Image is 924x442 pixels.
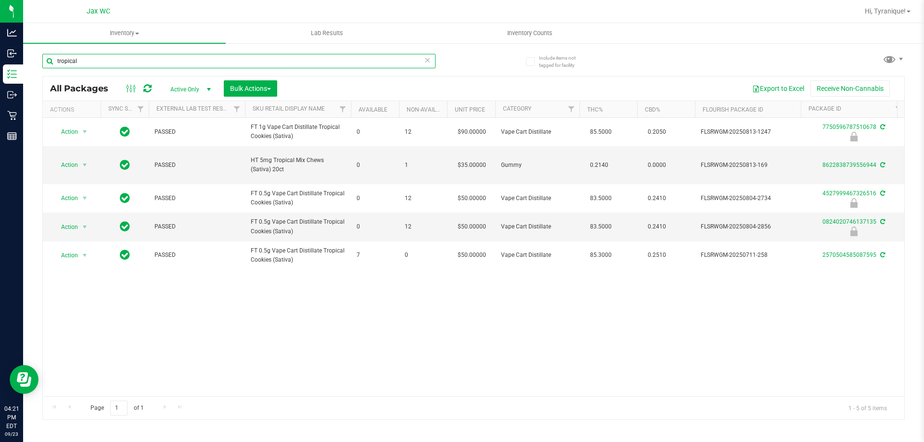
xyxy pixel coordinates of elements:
[357,194,393,203] span: 0
[251,217,345,236] span: FT 0.5g Vape Cart Distillate Tropical Cookies (Sativa)
[229,101,245,117] a: Filter
[453,191,491,205] span: $50.00000
[453,220,491,234] span: $50.00000
[501,222,574,231] span: Vape Cart Distillate
[879,190,885,197] span: Sync from Compliance System
[224,80,277,97] button: Bulk Actions
[585,248,616,262] span: 85.3000
[251,246,345,265] span: FT 0.5g Vape Cart Distillate Tropical Cookies (Sativa)
[357,222,393,231] span: 0
[701,161,795,170] span: FLSRWGM-20250813-169
[879,218,885,225] span: Sync from Compliance System
[501,161,574,170] span: Gummy
[424,54,431,66] span: Clear
[643,125,671,139] span: 0.2050
[585,191,616,205] span: 83.5000
[501,127,574,137] span: Vape Cart Distillate
[253,105,325,112] a: Sku Retail Display Name
[822,190,876,197] a: 4527999467326516
[154,194,239,203] span: PASSED
[501,251,574,260] span: Vape Cart Distillate
[799,132,908,141] div: Newly Received
[110,401,128,416] input: 1
[108,105,145,112] a: Sync Status
[879,124,885,130] span: Sync from Compliance System
[405,251,441,260] span: 0
[407,106,449,113] a: Non-Available
[52,125,78,139] span: Action
[52,158,78,172] span: Action
[539,54,587,69] span: Include items not tagged for facility
[822,252,876,258] a: 2570504585087595
[359,106,387,113] a: Available
[865,7,906,15] span: Hi, Tyranique!
[453,125,491,139] span: $90.00000
[298,29,356,38] span: Lab Results
[120,191,130,205] span: In Sync
[154,251,239,260] span: PASSED
[230,85,271,92] span: Bulk Actions
[808,105,841,112] a: Package ID
[405,161,441,170] span: 1
[701,127,795,137] span: FLSRWGM-20250813-1247
[79,191,91,205] span: select
[643,158,671,172] span: 0.0000
[879,162,885,168] span: Sync from Compliance System
[501,194,574,203] span: Vape Cart Distillate
[120,220,130,233] span: In Sync
[154,127,239,137] span: PASSED
[87,7,110,15] span: Jax WC
[503,105,531,112] a: Category
[52,220,78,234] span: Action
[50,106,97,113] div: Actions
[643,248,671,262] span: 0.2510
[42,54,436,68] input: Search Package ID, Item Name, SKU, Lot or Part Number...
[4,430,19,438] p: 09/23
[585,158,613,172] span: 0.2140
[7,90,17,100] inline-svg: Outbound
[251,123,345,141] span: FT 1g Vape Cart Distillate Tropical Cookies (Sativa)
[7,49,17,58] inline-svg: Inbound
[405,222,441,231] span: 12
[822,124,876,130] a: 7750596787510678
[701,194,795,203] span: FLSRWGM-20250804-2734
[879,252,885,258] span: Sync from Compliance System
[587,106,603,113] a: THC%
[226,23,428,43] a: Lab Results
[120,248,130,262] span: In Sync
[7,69,17,79] inline-svg: Inventory
[455,106,485,113] a: Unit Price
[891,101,907,117] a: Filter
[7,111,17,120] inline-svg: Retail
[799,198,908,208] div: Newly Received
[7,131,17,141] inline-svg: Reports
[82,401,152,416] span: Page of 1
[79,249,91,262] span: select
[822,218,876,225] a: 0824020746137135
[703,106,763,113] a: Flourish Package ID
[494,29,565,38] span: Inventory Counts
[251,189,345,207] span: FT 0.5g Vape Cart Distillate Tropical Cookies (Sativa)
[746,80,810,97] button: Export to Excel
[7,28,17,38] inline-svg: Analytics
[585,125,616,139] span: 85.5000
[841,401,895,415] span: 1 - 5 of 5 items
[154,161,239,170] span: PASSED
[52,191,78,205] span: Action
[120,158,130,172] span: In Sync
[79,220,91,234] span: select
[357,251,393,260] span: 7
[133,101,149,117] a: Filter
[357,127,393,137] span: 0
[701,222,795,231] span: FLSRWGM-20250804-2856
[4,404,19,430] p: 04:21 PM EDT
[643,220,671,234] span: 0.2410
[405,194,441,203] span: 12
[585,220,616,234] span: 83.5000
[810,80,890,97] button: Receive Non-Cannabis
[335,101,351,117] a: Filter
[251,156,345,174] span: HT 5mg Tropical Mix Chews (Sativa) 20ct
[50,83,118,94] span: All Packages
[156,105,232,112] a: External Lab Test Result
[428,23,631,43] a: Inventory Counts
